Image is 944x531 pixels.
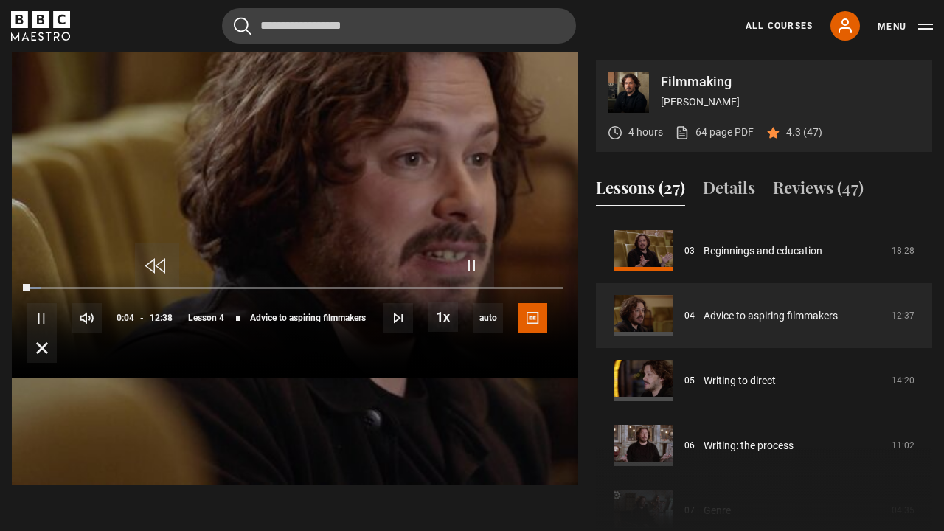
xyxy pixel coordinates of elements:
[703,176,755,206] button: Details
[27,333,57,363] button: Fullscreen
[628,125,663,140] p: 4 hours
[661,94,920,110] p: [PERSON_NAME]
[746,19,813,32] a: All Courses
[704,438,794,454] a: Writing: the process
[773,176,864,206] button: Reviews (47)
[675,125,754,140] a: 64 page PDF
[661,75,920,88] p: Filmmaking
[878,19,933,34] button: Toggle navigation
[234,17,251,35] button: Submit the search query
[150,305,173,331] span: 12:38
[117,305,134,331] span: 0:04
[704,308,838,324] a: Advice to aspiring filmmakers
[786,125,822,140] p: 4.3 (47)
[27,287,563,290] div: Progress Bar
[596,176,685,206] button: Lessons (27)
[704,373,776,389] a: Writing to direct
[383,303,413,333] button: Next Lesson
[27,303,57,333] button: Pause
[11,11,70,41] svg: BBC Maestro
[704,243,822,259] a: Beginnings and education
[188,313,224,322] span: Lesson 4
[250,313,366,322] span: Advice to aspiring filmmakers
[473,303,503,333] span: auto
[473,303,503,333] div: Current quality: 360p
[140,313,144,323] span: -
[12,60,578,378] video-js: Video Player
[428,302,458,332] button: Playback Rate
[222,8,576,44] input: Search
[72,303,102,333] button: Mute
[518,303,547,333] button: Captions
